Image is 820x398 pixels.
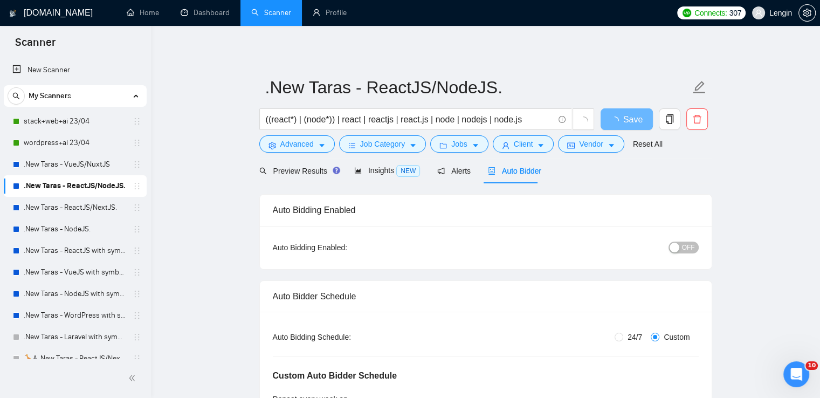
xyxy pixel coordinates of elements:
[133,333,141,341] span: holder
[692,80,706,94] span: edit
[133,290,141,298] span: holder
[437,167,445,175] span: notification
[502,141,509,149] span: user
[181,8,230,17] a: dashboardDashboard
[354,166,420,175] span: Insights
[610,116,623,125] span: loading
[687,114,707,124] span: delete
[579,138,603,150] span: Vendor
[409,141,417,149] span: caret-down
[24,262,126,283] a: .New Taras - VueJS with symbols
[578,116,588,126] span: loading
[798,4,816,22] button: setting
[360,138,405,150] span: Job Category
[251,8,291,17] a: searchScanner
[259,167,337,175] span: Preview Results
[24,326,126,348] a: .New Taras - Laravel with symbols
[24,305,126,326] a: .New Taras - WordPress with symbols
[133,225,141,234] span: holder
[133,203,141,212] span: holder
[133,139,141,147] span: holder
[133,354,141,363] span: holder
[396,165,420,177] span: NEW
[439,141,447,149] span: folder
[488,167,541,175] span: Auto Bidder
[268,141,276,149] span: setting
[601,108,653,130] button: Save
[354,167,362,174] span: area-chart
[12,59,138,81] a: New Scanner
[332,166,341,175] div: Tooltip anchor
[259,135,335,153] button: settingAdvancedcaret-down
[24,218,126,240] a: .New Taras - NodeJS.
[805,361,818,370] span: 10
[265,74,690,101] input: Scanner name...
[259,167,267,175] span: search
[755,9,762,17] span: user
[313,8,347,17] a: userProfile
[799,9,815,17] span: setting
[437,167,471,175] span: Alerts
[686,108,708,130] button: delete
[729,7,741,19] span: 307
[558,135,624,153] button: idcardVendorcaret-down
[659,108,680,130] button: copy
[451,138,467,150] span: Jobs
[623,113,643,126] span: Save
[559,116,566,123] span: info-circle
[127,8,159,17] a: homeHome
[682,242,695,253] span: OFF
[6,35,64,57] span: Scanner
[493,135,554,153] button: userClientcaret-down
[633,138,663,150] a: Reset All
[659,114,680,124] span: copy
[514,138,533,150] span: Client
[133,160,141,169] span: holder
[280,138,314,150] span: Advanced
[608,141,615,149] span: caret-down
[659,331,694,343] span: Custom
[133,311,141,320] span: holder
[623,331,646,343] span: 24/7
[273,242,415,253] div: Auto Bidding Enabled:
[133,117,141,126] span: holder
[488,167,495,175] span: robot
[9,5,17,22] img: logo
[24,132,126,154] a: wordpress+ai 23/04
[24,175,126,197] a: .New Taras - ReactJS/NodeJS.
[29,85,71,107] span: My Scanners
[133,182,141,190] span: holder
[24,240,126,262] a: .New Taras - ReactJS with symbols
[783,361,809,387] iframe: Intercom live chat
[266,113,554,126] input: Search Freelance Jobs...
[24,111,126,132] a: stack+web+ai 23/04
[8,87,25,105] button: search
[273,195,699,225] div: Auto Bidding Enabled
[273,281,699,312] div: Auto Bidder Schedule
[472,141,479,149] span: caret-down
[537,141,545,149] span: caret-down
[133,246,141,255] span: holder
[567,141,575,149] span: idcard
[430,135,488,153] button: folderJobscaret-down
[24,348,126,369] a: 🦒A .New Taras - ReactJS/NextJS usual 23/04
[694,7,727,19] span: Connects:
[128,373,139,383] span: double-left
[318,141,326,149] span: caret-down
[24,154,126,175] a: .New Taras - VueJS/NuxtJS
[24,283,126,305] a: .New Taras - NodeJS with symbols
[798,9,816,17] a: setting
[683,9,691,17] img: upwork-logo.png
[348,141,356,149] span: bars
[339,135,426,153] button: barsJob Categorycaret-down
[273,331,415,343] div: Auto Bidding Schedule:
[4,59,147,81] li: New Scanner
[8,92,24,100] span: search
[133,268,141,277] span: holder
[273,369,397,382] h5: Custom Auto Bidder Schedule
[24,197,126,218] a: .New Taras - ReactJS/NextJS.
